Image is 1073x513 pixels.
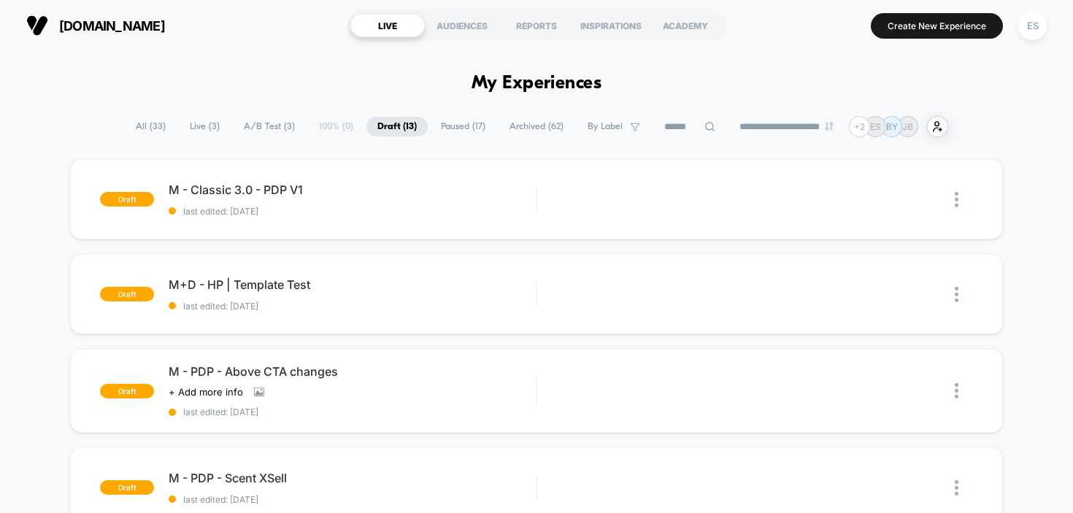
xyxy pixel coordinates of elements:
[902,121,913,132] p: JB
[366,117,428,136] span: Draft ( 13 )
[169,206,536,217] span: last edited: [DATE]
[955,383,958,398] img: close
[59,18,165,34] span: [DOMAIN_NAME]
[825,122,834,131] img: end
[100,384,154,398] span: draft
[100,480,154,495] span: draft
[499,117,574,136] span: Archived ( 62 )
[169,494,536,505] span: last edited: [DATE]
[26,15,48,36] img: Visually logo
[955,480,958,495] img: close
[1014,11,1051,41] button: ES
[955,287,958,302] img: close
[849,116,870,137] div: + 2
[648,14,723,37] div: ACADEMY
[870,121,881,132] p: ES
[169,406,536,417] span: last edited: [DATE]
[169,386,243,398] span: + Add more info
[871,13,1003,39] button: Create New Experience
[169,364,536,379] span: M - PDP - Above CTA changes
[588,121,623,132] span: By Label
[100,287,154,301] span: draft
[169,182,536,197] span: M - Classic 3.0 - PDP V1
[169,301,536,312] span: last edited: [DATE]
[233,117,306,136] span: A/B Test ( 3 )
[169,277,536,292] span: M+D - HP | Template Test
[179,117,231,136] span: Live ( 3 )
[350,14,425,37] div: LIVE
[125,117,177,136] span: All ( 33 )
[886,121,898,132] p: BY
[1018,12,1047,40] div: ES
[430,117,496,136] span: Paused ( 17 )
[472,73,602,94] h1: My Experiences
[955,192,958,207] img: close
[22,14,169,37] button: [DOMAIN_NAME]
[574,14,648,37] div: INSPIRATIONS
[169,471,536,485] span: M - PDP - Scent XSell
[100,192,154,207] span: draft
[425,14,499,37] div: AUDIENCES
[499,14,574,37] div: REPORTS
